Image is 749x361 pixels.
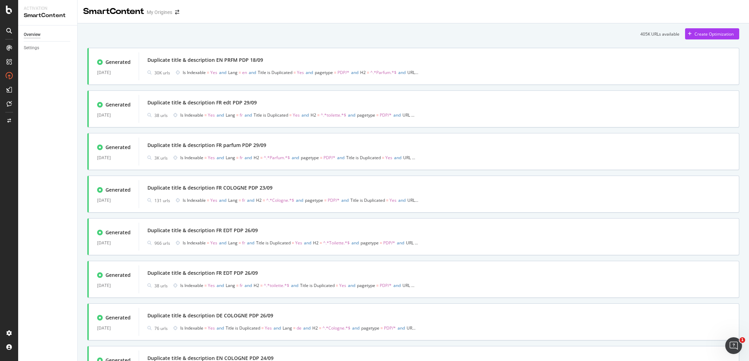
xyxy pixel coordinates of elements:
[297,325,301,331] span: de
[226,282,235,288] span: Lang
[337,155,344,161] span: and
[106,314,131,321] div: Generated
[265,325,272,331] span: Yes
[147,57,263,64] div: Duplicate title & description EN PRFM PDP 18/09
[239,69,241,75] span: =
[242,69,247,75] span: en
[183,69,206,75] span: Is Indexable
[403,155,441,161] span: URL Exists on Crawl
[106,186,131,193] div: Generated
[293,325,296,331] span: =
[24,12,72,20] div: SmartContent
[219,197,226,203] span: and
[106,229,131,236] div: Generated
[208,112,215,118] span: Yes
[147,312,273,319] div: Duplicate title & description DE COLOGNE PDP 26/09
[328,197,340,203] span: PDP/*
[296,197,303,203] span: and
[175,10,179,15] div: arrow-right-arrow-left
[24,31,72,38] a: Overview
[315,69,333,75] span: pagetype
[263,197,265,203] span: =
[247,240,254,246] span: and
[300,282,335,288] span: Title is Duplicated
[242,197,245,203] span: fr
[361,240,379,246] span: pagetype
[297,69,304,75] span: Yes
[306,69,313,75] span: and
[154,240,170,246] div: 966 urls
[240,112,243,118] span: fr
[226,325,260,331] span: Title is Duplicated
[274,325,281,331] span: and
[323,240,350,246] span: ^.*Toilette.*$
[305,197,323,203] span: pagetype
[382,155,384,161] span: =
[183,197,206,203] span: Is Indexable
[376,282,379,288] span: =
[289,112,292,118] span: =
[361,325,379,331] span: pagetype
[260,155,263,161] span: =
[334,69,336,75] span: =
[226,155,235,161] span: Lang
[337,69,349,75] span: PDP/*
[228,69,238,75] span: Lang
[147,142,266,149] div: Duplicate title & description FR parfum PDP 29/09
[97,68,130,77] div: [DATE]
[217,325,224,331] span: and
[397,240,404,246] span: and
[207,197,209,203] span: =
[83,6,144,17] div: SmartContent
[204,282,207,288] span: =
[322,325,350,331] span: ^.*Cologne.*$
[283,325,292,331] span: Lang
[236,112,239,118] span: =
[97,111,130,119] div: [DATE]
[154,112,168,118] div: 38 urls
[240,155,243,161] span: fr
[245,155,252,161] span: and
[219,240,226,246] span: and
[236,282,239,288] span: =
[204,112,207,118] span: =
[685,28,739,39] button: Create Optimization
[97,324,130,332] div: [DATE]
[147,9,172,16] div: My Origines
[360,69,366,75] span: H2
[740,337,745,343] span: 1
[293,112,300,118] span: Yes
[291,282,298,288] span: and
[147,184,272,191] div: Duplicate title & description FR COLOGNE PDP 23/09
[725,337,742,354] iframe: Intercom live chat
[106,144,131,151] div: Generated
[293,69,296,75] span: =
[407,325,445,331] span: URL Exists on Crawl
[317,112,320,118] span: =
[406,240,444,246] span: URL Exists on Crawl
[323,155,335,161] span: PDP/*
[407,197,445,203] span: URL Exists on Crawl
[219,69,226,75] span: and
[303,325,311,331] span: and
[228,197,238,203] span: Lang
[147,99,257,106] div: Duplicate title & description FR edt PDP 29/09
[398,197,406,203] span: and
[208,325,215,331] span: Yes
[398,325,405,331] span: and
[352,325,359,331] span: and
[350,197,385,203] span: Title is Duplicated
[97,196,130,205] div: [DATE]
[180,325,203,331] span: Is Indexable
[254,155,259,161] span: H2
[640,31,679,37] div: 405K URLs available
[147,270,258,277] div: Duplicate title & description FR EDT PDP 26/09
[210,240,217,246] span: Yes
[180,155,203,161] span: Is Indexable
[240,282,243,288] span: fr
[393,282,401,288] span: and
[207,240,209,246] span: =
[264,282,289,288] span: ^.*toilette.*$
[261,325,264,331] span: =
[210,69,217,75] span: Yes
